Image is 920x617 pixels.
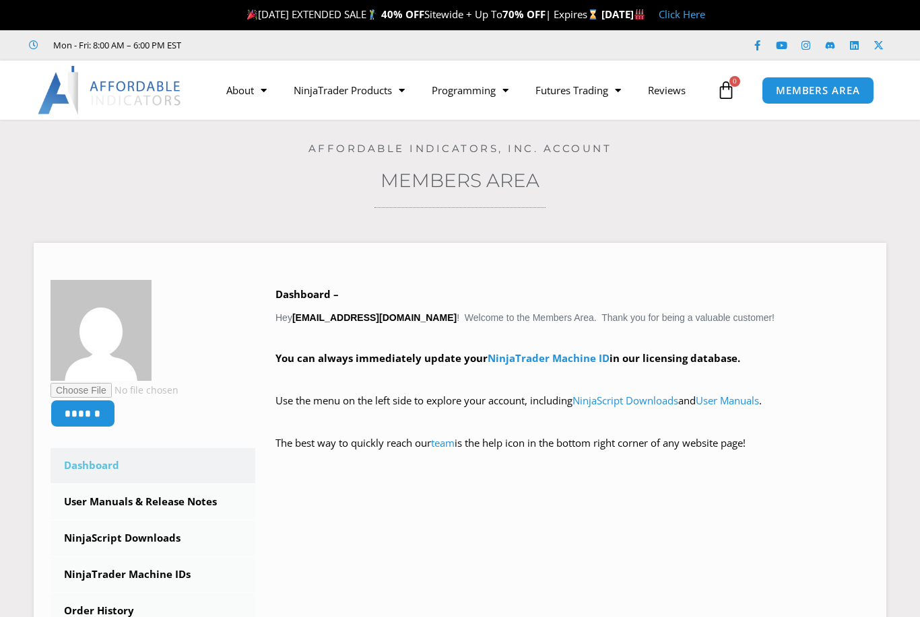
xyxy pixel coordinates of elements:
img: 🏌️‍♂️ [367,9,377,20]
strong: You can always immediately update your in our licensing database. [275,351,740,365]
img: bb19b63ba172ce87c3d2b2a44a5981bf135b679718a6c5ac1f4d4d13fa2a5a77 [51,280,152,381]
a: Affordable Indicators, Inc. Account [308,142,612,155]
img: ⌛ [588,9,598,20]
a: Members Area [381,169,539,192]
span: Mon - Fri: 8:00 AM – 6:00 PM EST [50,37,181,53]
a: NinjaTrader Machine ID [488,351,610,365]
a: About [213,75,280,106]
a: NinjaTrader Machine IDs [51,557,255,592]
a: Programming [418,75,522,106]
a: 0 [696,71,756,110]
img: 🏭 [634,9,645,20]
a: team [431,436,455,449]
iframe: Customer reviews powered by Trustpilot [200,38,402,52]
a: NinjaScript Downloads [51,521,255,556]
strong: 70% OFF [502,7,546,21]
a: Click Here [659,7,705,21]
div: Hey ! Welcome to the Members Area. Thank you for being a valuable customer! [275,285,869,472]
a: NinjaTrader Products [280,75,418,106]
p: Use the menu on the left side to explore your account, including and . [275,392,869,429]
img: 🎉 [247,9,257,20]
strong: [EMAIL_ADDRESS][DOMAIN_NAME] [292,312,457,323]
p: The best way to quickly reach our is the help icon in the bottom right corner of any website page! [275,434,869,472]
img: LogoAI | Affordable Indicators – NinjaTrader [38,66,183,114]
span: 0 [729,76,740,87]
a: User Manuals & Release Notes [51,484,255,519]
strong: 40% OFF [381,7,424,21]
span: [DATE] EXTENDED SALE Sitewide + Up To | Expires [244,7,601,21]
a: MEMBERS AREA [762,77,874,104]
a: NinjaScript Downloads [572,394,678,407]
a: Reviews [634,75,699,106]
span: MEMBERS AREA [776,85,860,96]
a: User Manuals [696,394,759,407]
a: Futures Trading [522,75,634,106]
b: Dashboard – [275,287,339,301]
a: Dashboard [51,448,255,483]
strong: [DATE] [601,7,645,21]
nav: Menu [213,75,713,106]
